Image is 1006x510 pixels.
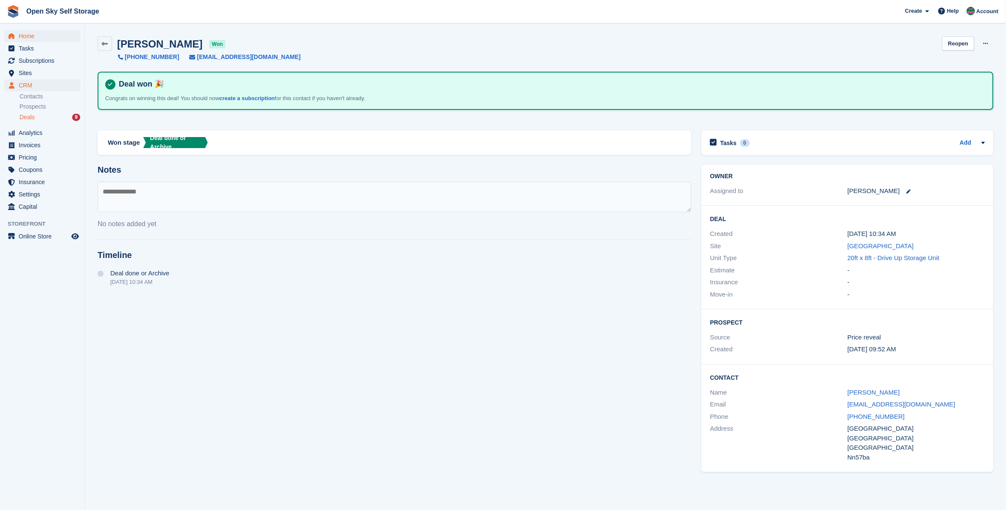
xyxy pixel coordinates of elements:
[847,242,914,249] a: [GEOGRAPHIC_DATA]
[4,151,80,163] a: menu
[847,413,905,420] a: [PHONE_NUMBER]
[720,139,737,147] h2: Tasks
[847,389,900,396] a: [PERSON_NAME]
[710,253,847,263] div: Unit Type
[108,138,121,148] span: Won
[4,55,80,67] a: menu
[118,53,179,62] a: [PHONE_NUMBER]
[20,92,80,101] a: Contacts
[4,176,80,188] a: menu
[947,7,959,15] span: Help
[8,220,84,228] span: Storefront
[19,230,70,242] span: Online Store
[19,42,70,54] span: Tasks
[710,318,985,326] h2: Prospect
[847,266,985,275] div: -
[98,250,691,260] h2: Timeline
[7,5,20,18] img: stora-icon-8386f47178a22dfd0bd8f6a31ec36ba5ce8667c1dd55bd0f319d3a0aa187defe.svg
[19,201,70,213] span: Capital
[960,138,971,148] a: Add
[19,188,70,200] span: Settings
[710,345,847,354] div: Created
[72,114,80,121] div: 9
[20,102,80,111] a: Prospects
[710,290,847,300] div: Move-in
[179,53,300,62] a: [EMAIL_ADDRESS][DOMAIN_NAME]
[219,95,275,101] a: create a subscription
[4,188,80,200] a: menu
[19,176,70,188] span: Insurance
[967,7,975,15] img: Richard Baker
[847,443,985,453] div: [GEOGRAPHIC_DATA]
[847,401,955,408] a: [EMAIL_ADDRESS][DOMAIN_NAME]
[19,79,70,91] span: CRM
[4,139,80,151] a: menu
[4,201,80,213] a: menu
[125,53,179,62] span: [PHONE_NUMBER]
[847,345,985,354] div: [DATE] 09:52 AM
[847,453,985,462] div: Nn57ba
[19,151,70,163] span: Pricing
[98,220,157,227] span: No notes added yet
[98,165,691,175] h2: Notes
[19,67,70,79] span: Sites
[847,290,985,300] div: -
[710,373,985,381] h2: Contact
[710,400,847,409] div: Email
[19,127,70,139] span: Analytics
[4,127,80,139] a: menu
[976,7,998,16] span: Account
[209,40,225,48] span: won
[117,38,202,50] h2: [PERSON_NAME]
[4,164,80,176] a: menu
[4,30,80,42] a: menu
[710,186,847,196] div: Assigned to
[847,277,985,287] div: -
[19,139,70,151] span: Invoices
[847,434,985,443] div: [GEOGRAPHIC_DATA]
[740,139,750,147] div: 0
[710,333,847,342] div: Source
[710,229,847,239] div: Created
[710,412,847,422] div: Phone
[20,103,46,111] span: Prospects
[4,230,80,242] a: menu
[710,241,847,251] div: Site
[4,79,80,91] a: menu
[110,270,169,277] span: Deal done or Archive
[20,113,80,122] a: Deals 9
[847,186,900,196] div: [PERSON_NAME]
[19,30,70,42] span: Home
[150,134,208,151] div: Deal done or Archive
[19,55,70,67] span: Subscriptions
[847,254,939,261] a: 20ft x 8ft - Drive Up Storage Unit
[942,36,974,50] a: Reopen
[847,333,985,342] div: Price reveal
[4,67,80,79] a: menu
[20,113,35,121] span: Deals
[115,79,986,89] h4: Deal won 🎉
[710,277,847,287] div: Insurance
[710,214,985,223] h2: Deal
[710,388,847,398] div: Name
[197,53,300,62] span: [EMAIL_ADDRESS][DOMAIN_NAME]
[710,173,985,180] h2: Owner
[4,42,80,54] a: menu
[105,94,423,103] p: Congrats on winning this deal! You should now for this contact if you haven't already.
[710,424,847,462] div: Address
[710,266,847,275] div: Estimate
[847,229,985,239] div: [DATE] 10:34 AM
[905,7,922,15] span: Create
[70,231,80,241] a: Preview store
[23,4,103,18] a: Open Sky Self Storage
[19,164,70,176] span: Coupons
[110,279,169,285] div: [DATE] 10:34 AM
[123,138,140,148] span: stage
[847,424,985,434] div: [GEOGRAPHIC_DATA]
